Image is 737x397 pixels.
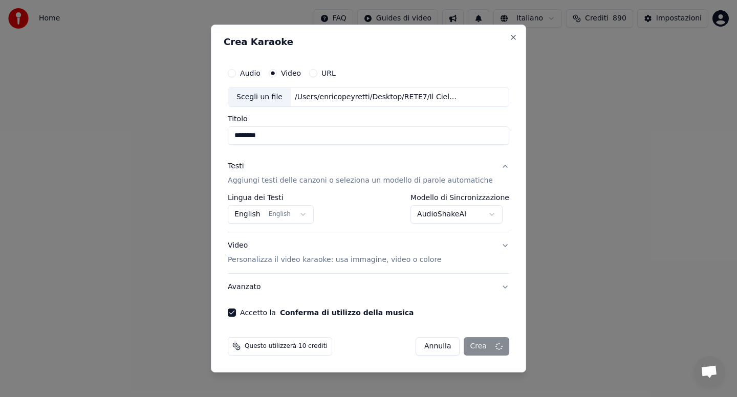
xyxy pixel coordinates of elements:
button: Avanzato [228,274,509,300]
p: Aggiungi testi delle canzoni o seleziona un modello di parole automatiche [228,175,493,186]
div: Scegli un file [228,88,291,106]
button: TestiAggiungi testi delle canzoni o seleziona un modello di parole automatiche [228,153,509,194]
div: Testi [228,161,244,171]
button: VideoPersonalizza il video karaoke: usa immagine, video o colore [228,232,509,273]
label: Lingua dei Testi [228,194,314,201]
p: Personalizza il video karaoke: usa immagine, video o colore [228,255,441,265]
label: Video [281,70,301,77]
label: Audio [240,70,261,77]
label: Modello di Sincronizzazione [410,194,509,201]
span: Questo utilizzerà 10 crediti [245,342,328,350]
button: Annulla [416,337,460,356]
label: Accetto la [240,309,414,316]
button: Accetto la [280,309,414,316]
label: Titolo [228,115,509,122]
div: /Users/enricopeyretti/Desktop/RETE7/Il Cielo.mp4 [291,92,465,102]
div: TestiAggiungi testi delle canzoni o seleziona un modello di parole automatiche [228,194,509,232]
label: URL [321,70,336,77]
h2: Crea Karaoke [224,37,513,47]
div: Video [228,240,441,265]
